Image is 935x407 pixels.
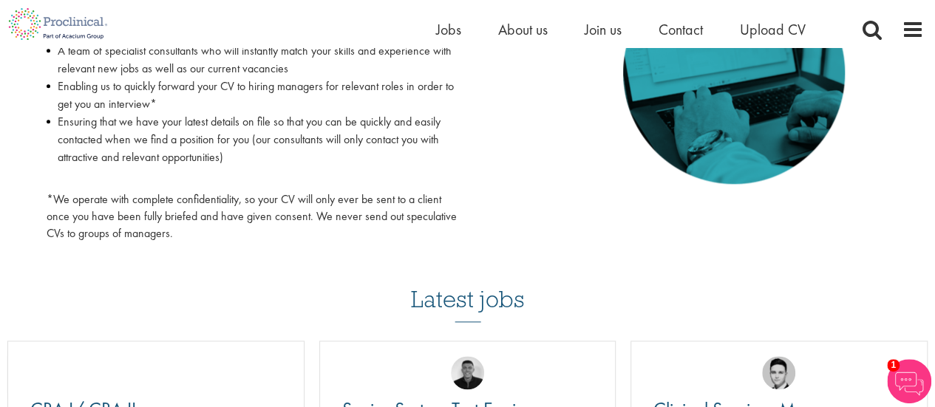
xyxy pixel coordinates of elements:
img: Chatbot [887,359,931,403]
img: Christian Andersen [451,356,484,389]
p: *We operate with complete confidentiality, so your CV will only ever be sent to a client once you... [47,191,457,242]
li: Ensuring that we have your latest details on file so that you can be quickly and easily contacted... [47,113,457,184]
li: Enabling us to quickly forward your CV to hiring managers for relevant roles in order to get you ... [47,78,457,113]
h3: Latest jobs [411,250,525,322]
li: A team of specialist consultants who will instantly match your skills and experience with relevan... [47,42,457,78]
span: 1 [887,359,900,372]
a: Upload CV [740,20,806,39]
a: Join us [585,20,622,39]
a: About us [498,20,548,39]
a: Jobs [436,20,461,39]
a: Contact [659,20,703,39]
img: Connor Lynes [762,356,795,389]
